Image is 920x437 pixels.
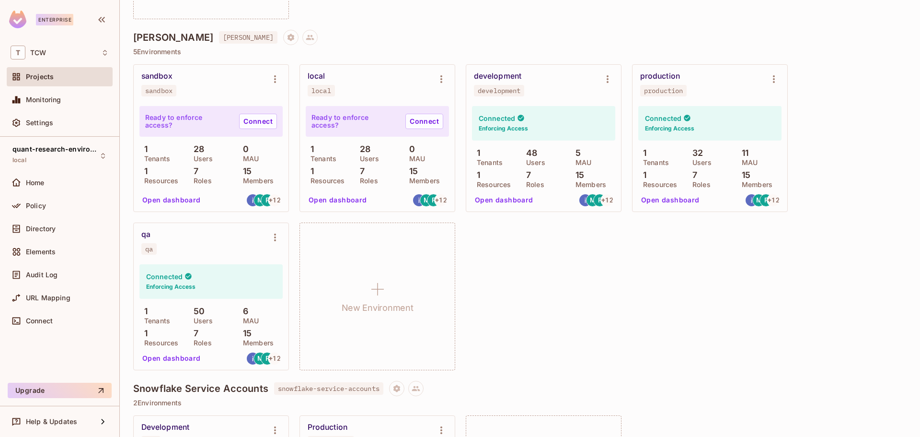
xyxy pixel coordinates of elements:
p: 50 [189,307,205,316]
span: Audit Log [26,271,57,279]
div: sandbox [141,71,173,81]
p: 15 [571,170,584,180]
p: 1 [139,166,148,176]
button: Environment settings [764,70,783,89]
span: R [764,197,769,203]
p: Members [737,181,772,189]
p: 1 [638,148,646,158]
p: 1 [638,170,646,180]
p: 6 [238,307,248,316]
span: local [12,156,26,164]
p: 7 [189,166,198,176]
p: Users [521,159,545,166]
span: Home [26,179,45,187]
button: Environment settings [598,70,617,89]
p: 1 [139,144,148,154]
div: local [308,71,325,81]
a: Connect [239,114,277,129]
p: Ready to enforce access? [311,114,398,129]
button: Open dashboard [637,192,703,208]
p: 7 [688,170,697,180]
span: + 12 [768,197,779,203]
p: 15 [404,166,418,176]
p: 1 [306,144,314,154]
span: Policy [26,202,46,210]
button: Upgrade [8,383,112,398]
p: Members [238,339,274,347]
span: [PERSON_NAME] [219,31,277,44]
div: Enterprise [36,14,73,25]
p: Users [688,159,712,166]
p: 28 [355,144,370,154]
span: + 12 [269,355,280,362]
button: Open dashboard [305,192,371,208]
span: Project settings [283,35,299,44]
span: Connect [26,317,53,325]
h6: Enforcing Access [645,124,694,133]
h6: Enforcing Access [146,283,195,291]
p: 5 [571,148,581,158]
span: R [432,197,436,203]
h4: Snowflake Service Accounts [133,383,268,394]
p: Tenants [139,317,170,325]
p: 0 [238,144,249,154]
p: 1 [472,148,480,158]
span: R [265,197,270,203]
span: Settings [26,119,53,127]
div: sandbox [145,87,172,94]
p: Ready to enforce access? [145,114,231,129]
p: MAU [571,159,591,166]
p: 2 Environments [133,399,907,407]
button: Environment settings [432,70,451,89]
img: igademoia@gmail.com [579,194,591,206]
span: snowflake-service-accounts [274,382,383,395]
p: Roles [189,339,212,347]
p: 5 Environments [133,48,907,56]
div: Production [308,423,347,432]
div: development [474,71,521,81]
div: local [311,87,331,94]
span: + 12 [435,197,447,203]
a: Connect [405,114,443,129]
p: Users [189,317,213,325]
h4: Connected [146,272,183,281]
button: Open dashboard [138,351,205,366]
span: R [265,355,270,362]
span: Directory [26,225,56,233]
p: 0 [404,144,415,154]
p: 7 [355,166,365,176]
div: production [640,71,680,81]
p: Users [189,155,213,163]
p: 15 [238,329,252,338]
p: Tenants [139,155,170,163]
div: Development [141,423,189,432]
span: + 12 [269,197,280,203]
button: Environment settings [265,228,285,247]
p: 1 [139,329,148,338]
img: igademoia@gmail.com [247,353,259,365]
span: Project settings [389,386,404,395]
div: production [644,87,683,94]
p: 15 [737,170,750,180]
p: Roles [521,181,544,189]
p: Users [355,155,379,163]
img: igademoia@gmail.com [413,194,425,206]
p: Tenants [472,159,503,166]
img: igademoia@gmail.com [247,194,259,206]
p: Resources [306,177,345,185]
p: 48 [521,148,537,158]
span: quant-research-environment [12,145,99,153]
p: Resources [638,181,677,189]
p: Tenants [306,155,336,163]
span: Monitoring [26,96,61,104]
p: 1 [306,166,314,176]
h4: Connected [645,114,681,123]
img: igademoia@gmail.com [746,194,758,206]
p: MAU [404,155,425,163]
button: Open dashboard [471,192,537,208]
div: qa [145,245,153,253]
p: Resources [139,177,178,185]
p: 32 [688,148,703,158]
span: T [11,46,25,59]
p: MAU [238,155,259,163]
